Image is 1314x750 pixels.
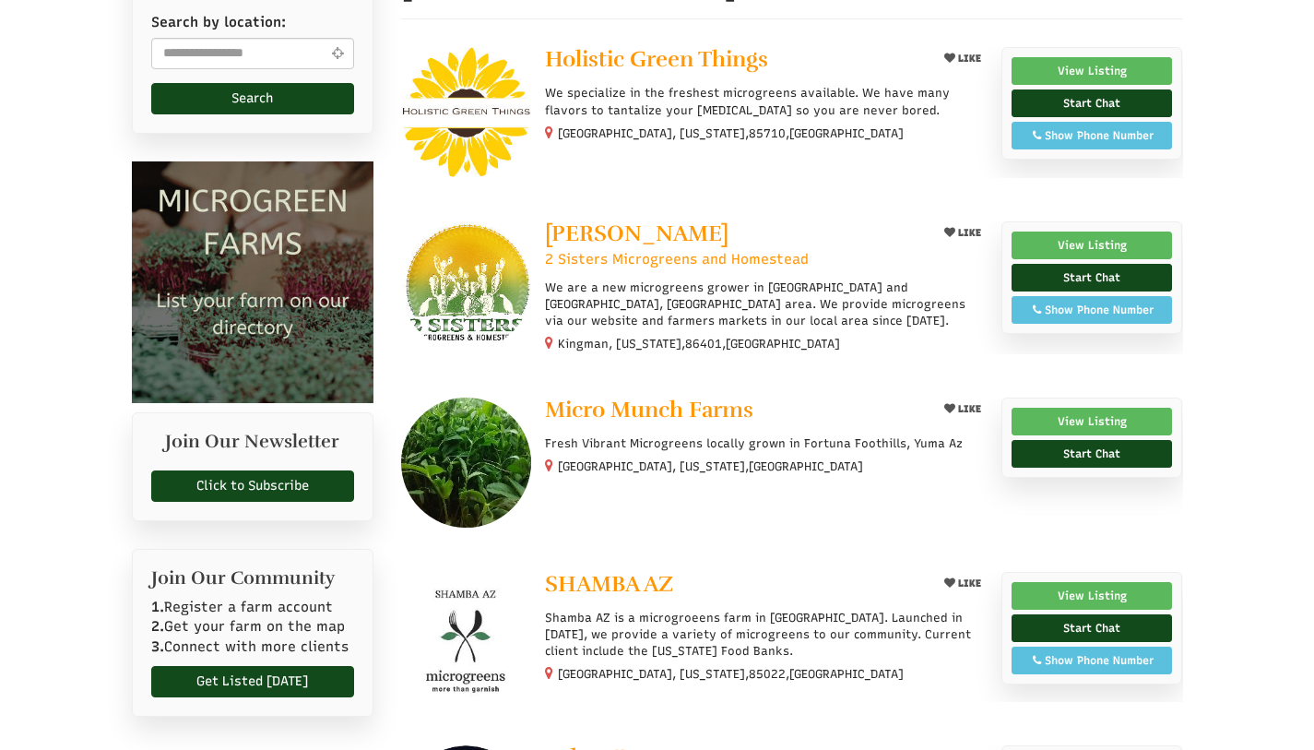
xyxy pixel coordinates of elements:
p: Shamba AZ is a microgroeens farm in [GEOGRAPHIC_DATA]. Launched in [DATE], we provide a variety o... [545,610,987,661]
a: Start Chat [1012,614,1173,642]
span: [GEOGRAPHIC_DATA] [789,666,904,683]
div: Show Phone Number [1022,302,1163,318]
b: 1. [151,599,164,615]
span: Holistic Green Things [545,45,768,73]
span: SHAMBA AZ [545,570,673,598]
button: LIKE [938,572,988,595]
small: Kingman, [US_STATE], , [558,337,840,351]
button: LIKE [938,398,988,421]
button: LIKE [938,47,988,70]
h2: Join Our Community [151,568,355,589]
span: [GEOGRAPHIC_DATA] [789,125,904,142]
small: [GEOGRAPHIC_DATA], [US_STATE], , [558,126,904,140]
b: 3. [151,638,164,655]
a: Start Chat [1012,264,1173,292]
span: 85710 [749,125,786,142]
a: Holistic Green Things [545,47,922,76]
a: Micro Munch Farms [545,398,922,426]
a: Get Listed [DATE] [151,666,355,697]
a: View Listing [1012,582,1173,610]
a: View Listing [1012,408,1173,435]
span: [GEOGRAPHIC_DATA] [749,458,863,475]
span: [GEOGRAPHIC_DATA] [726,336,840,352]
span: LIKE [955,577,981,589]
span: LIKE [955,227,981,239]
i: Use Current Location [326,46,348,60]
button: LIKE [938,221,988,244]
span: [PERSON_NAME] [545,220,728,247]
a: [PERSON_NAME] 2 Sisters Microgreens and Homestead [545,221,922,269]
img: Micro Munch Farms [401,398,531,528]
button: Search [151,83,355,114]
small: [GEOGRAPHIC_DATA], [US_STATE], , [558,667,904,681]
a: View Listing [1012,57,1173,85]
p: We specialize in the freshest microgreens available. We have many flavors to tantalize your [MEDI... [545,85,987,118]
a: Start Chat [1012,89,1173,117]
span: 85022 [749,666,786,683]
small: [GEOGRAPHIC_DATA], [US_STATE], [558,459,863,473]
span: Micro Munch Farms [545,396,753,423]
a: View Listing [1012,232,1173,259]
span: LIKE [955,403,981,415]
img: Kristi Scroggins [401,221,531,351]
p: Register a farm account Get your farm on the map Connect with more clients [151,598,355,657]
div: Show Phone Number [1022,127,1163,144]
img: SHAMBA AZ [401,572,531,702]
label: Search by location: [151,13,286,32]
b: 2. [151,618,164,635]
div: Show Phone Number [1022,652,1163,669]
img: Microgreen Farms list your microgreen farm today [132,161,374,404]
span: 86401 [685,336,722,352]
span: 2 Sisters Microgreens and Homestead [545,250,809,269]
img: Holistic Green Things [401,47,531,177]
p: We are a new microgreens grower in [GEOGRAPHIC_DATA] and [GEOGRAPHIC_DATA], [GEOGRAPHIC_DATA] are... [545,280,987,330]
h2: Join Our Newsletter [151,432,355,461]
a: Start Chat [1012,440,1173,468]
a: SHAMBA AZ [545,572,922,601]
p: Fresh Vibrant Microgreens locally grown in Fortuna Foothills, Yuma Az [545,435,987,452]
a: Click to Subscribe [151,470,355,502]
span: LIKE [955,53,981,65]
